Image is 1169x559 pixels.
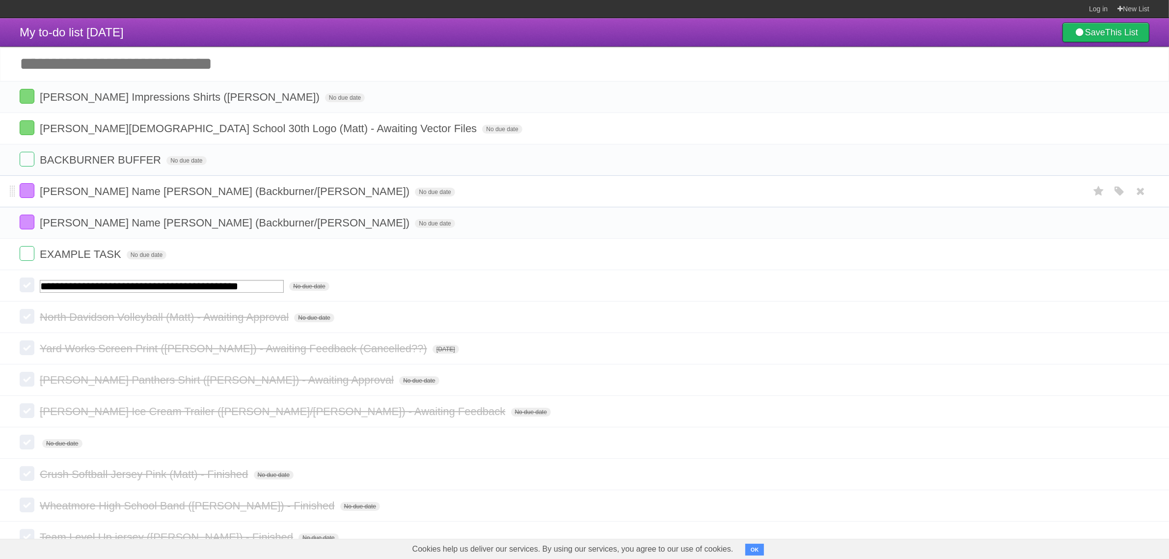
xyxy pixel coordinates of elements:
span: Yard Works Screen Print ([PERSON_NAME]) - Awaiting Feedback (Cancelled??) [40,342,430,355]
label: Done [20,498,34,512]
label: Done [20,246,34,261]
span: No due date [294,313,334,322]
span: North Davidson Volleyball (Matt) - Awaiting Approval [40,311,291,323]
span: My to-do list [DATE] [20,26,124,39]
label: Done [20,340,34,355]
span: No due date [415,188,455,196]
span: No due date [299,533,338,542]
label: Done [20,435,34,449]
span: No due date [511,408,551,417]
span: Cookies help us deliver our services. By using our services, you agree to our use of cookies. [403,539,743,559]
label: Done [20,403,34,418]
span: [PERSON_NAME][DEMOGRAPHIC_DATA] School 30th Logo (Matt) - Awaiting Vector Files [40,122,479,135]
span: [PERSON_NAME] Panthers Shirt ([PERSON_NAME]) - Awaiting Approval [40,374,396,386]
span: [DATE] [433,345,459,354]
span: [PERSON_NAME] Impressions Shirts ([PERSON_NAME]) [40,91,322,103]
a: SaveThis List [1062,23,1149,42]
span: No due date [415,219,455,228]
span: No due date [289,282,329,291]
label: Done [20,372,34,387]
span: Wheatmore High School Band ([PERSON_NAME]) - Finished [40,500,337,512]
b: This List [1105,28,1138,37]
span: No due date [254,471,294,479]
span: [PERSON_NAME] Name [PERSON_NAME] (Backburner/[PERSON_NAME]) [40,185,412,197]
span: Team Level Up jersey ([PERSON_NAME]) - Finished [40,531,296,543]
label: Done [20,183,34,198]
label: Done [20,215,34,229]
label: Done [20,309,34,324]
label: Done [20,529,34,544]
span: No due date [42,439,82,448]
span: BACKBURNER BUFFER [40,154,163,166]
span: [PERSON_NAME] Ice Cream Trailer ([PERSON_NAME]/[PERSON_NAME]) - Awaiting Feedback [40,405,508,418]
span: No due date [325,93,365,102]
label: Star task [1089,183,1108,199]
label: Done [20,120,34,135]
span: No due date [399,376,439,385]
span: Crush Softball Jersey Pink (Matt) - Finished [40,468,250,480]
span: No due date [166,156,206,165]
label: Done [20,89,34,104]
button: OK [745,544,764,556]
span: [PERSON_NAME] Name [PERSON_NAME] (Backburner/[PERSON_NAME]) [40,217,412,229]
label: Done [20,152,34,167]
span: No due date [482,125,522,134]
label: Done [20,278,34,292]
span: No due date [127,251,166,259]
span: EXAMPLE TASK [40,248,123,260]
span: No due date [340,502,380,511]
label: Done [20,466,34,481]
